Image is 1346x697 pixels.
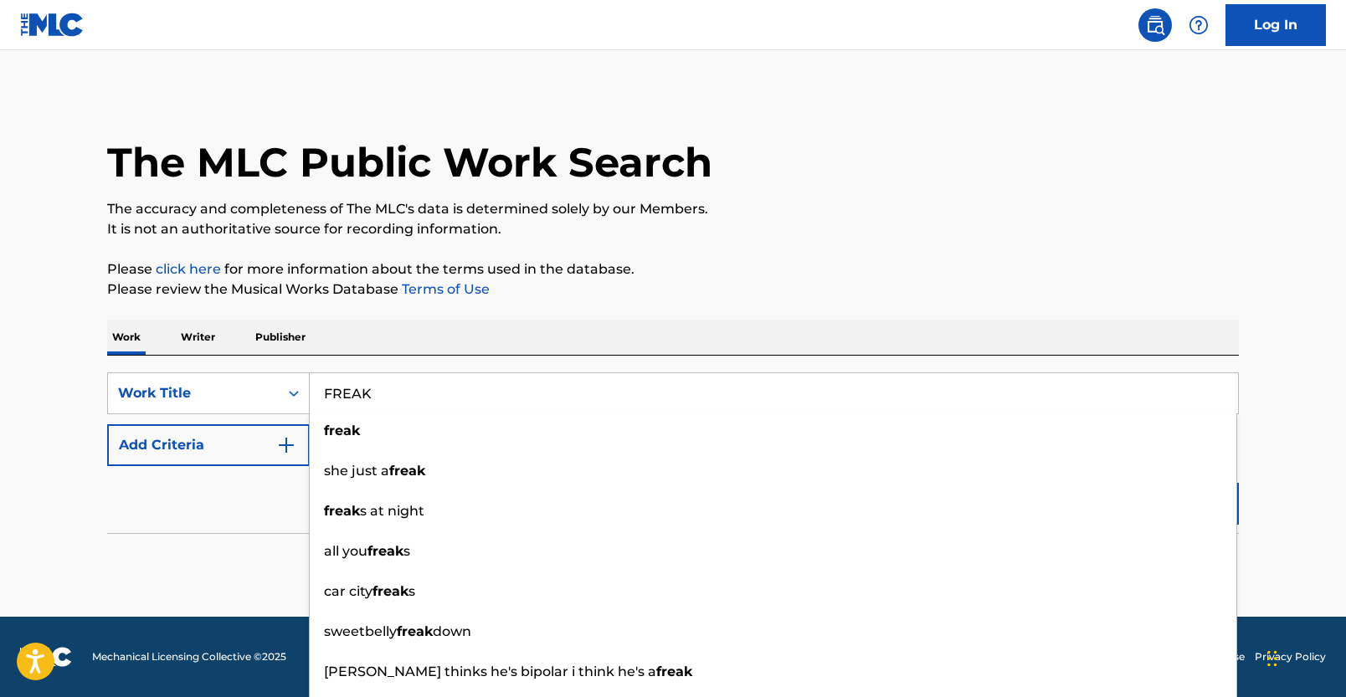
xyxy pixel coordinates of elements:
strong: freak [367,543,403,559]
p: Work [107,320,146,355]
p: Please review the Musical Works Database [107,279,1239,300]
h1: The MLC Public Work Search [107,137,712,187]
span: s [403,543,410,559]
span: car city [324,583,372,599]
button: Add Criteria [107,424,310,466]
span: [PERSON_NAME] thinks he's bipolar i think he's a [324,664,656,679]
p: Please for more information about the terms used in the database. [107,259,1239,279]
a: click here [156,261,221,277]
strong: freak [372,583,408,599]
span: she just a [324,463,389,479]
img: help [1189,15,1209,35]
p: Publisher [250,320,311,355]
p: The accuracy and completeness of The MLC's data is determined solely by our Members. [107,199,1239,219]
img: logo [20,647,72,667]
strong: freak [324,423,360,438]
strong: freak [324,503,360,519]
div: Help [1182,8,1215,42]
iframe: Chat Widget [1262,617,1346,697]
span: s [408,583,415,599]
form: Search Form [107,372,1239,533]
p: It is not an authoritative source for recording information. [107,219,1239,239]
p: Writer [176,320,220,355]
a: Public Search [1138,8,1172,42]
span: sweetbelly [324,623,397,639]
span: all you [324,543,367,559]
img: search [1145,15,1165,35]
strong: freak [389,463,425,479]
span: down [433,623,471,639]
a: Privacy Policy [1255,649,1326,664]
div: Work Title [118,383,269,403]
img: MLC Logo [20,13,85,37]
strong: freak [397,623,433,639]
span: s at night [360,503,424,519]
a: Log In [1225,4,1326,46]
a: Terms of Use [398,281,490,297]
img: 9d2ae6d4665cec9f34b9.svg [276,435,296,455]
strong: freak [656,664,692,679]
span: Mechanical Licensing Collective © 2025 [92,649,286,664]
div: Drag [1267,633,1277,684]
